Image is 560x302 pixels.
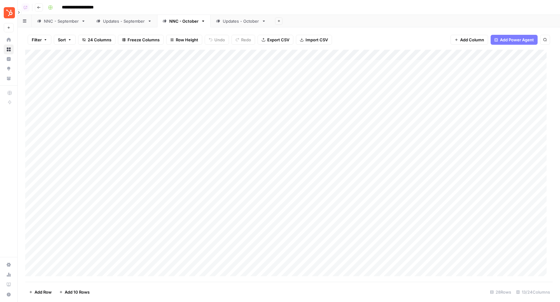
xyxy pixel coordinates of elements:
[460,37,484,43] span: Add Column
[4,64,14,74] a: Opportunities
[214,37,225,43] span: Undo
[55,287,93,297] button: Add 10 Rows
[103,18,145,24] div: Updates - September
[4,54,14,64] a: Insights
[32,37,42,43] span: Filter
[500,37,534,43] span: Add Power Agent
[491,35,538,45] button: Add Power Agent
[223,18,259,24] div: Updates - October
[65,289,90,295] span: Add 10 Rows
[88,37,111,43] span: 24 Columns
[58,37,66,43] span: Sort
[514,287,553,297] div: 13/24 Columns
[4,5,14,21] button: Workspace: Blog Content Action Plan
[205,35,229,45] button: Undo
[4,270,14,280] a: Usage
[4,35,14,45] a: Home
[128,37,160,43] span: Freeze Columns
[169,18,198,24] div: NNC - October
[4,280,14,290] a: Learning Hub
[176,37,198,43] span: Row Height
[28,35,51,45] button: Filter
[4,290,14,300] button: Help + Support
[157,15,211,27] a: NNC - October
[4,260,14,270] a: Settings
[211,15,271,27] a: Updates - October
[35,289,52,295] span: Add Row
[4,73,14,83] a: Your Data
[54,35,76,45] button: Sort
[258,35,293,45] button: Export CSV
[450,35,488,45] button: Add Column
[488,287,514,297] div: 28 Rows
[4,44,14,54] a: Browse
[166,35,202,45] button: Row Height
[231,35,255,45] button: Redo
[91,15,157,27] a: Updates - September
[44,18,79,24] div: NNC - September
[32,15,91,27] a: NNC - September
[4,7,15,18] img: Blog Content Action Plan Logo
[267,37,289,43] span: Export CSV
[241,37,251,43] span: Redo
[296,35,332,45] button: Import CSV
[78,35,115,45] button: 24 Columns
[118,35,164,45] button: Freeze Columns
[25,287,55,297] button: Add Row
[306,37,328,43] span: Import CSV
